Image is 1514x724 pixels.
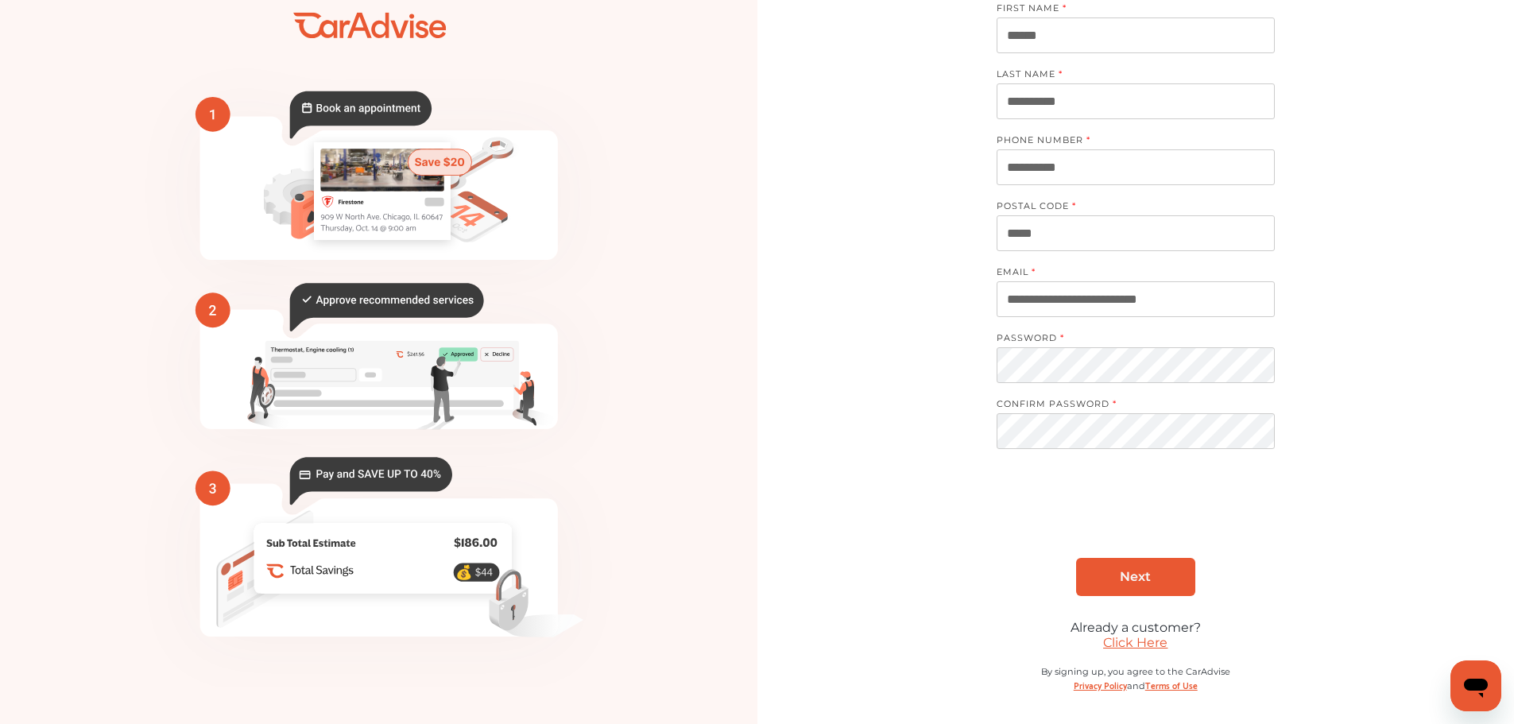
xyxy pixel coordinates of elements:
[1145,677,1198,692] a: Terms of Use
[1120,569,1151,584] span: Next
[997,266,1259,281] label: EMAIL
[997,68,1259,83] label: LAST NAME
[997,666,1275,708] div: By signing up, you agree to the CarAdvise and
[997,134,1259,149] label: PHONE NUMBER
[997,2,1259,17] label: FIRST NAME
[997,332,1259,347] label: PASSWORD
[455,563,473,580] text: 💰
[1074,677,1127,692] a: Privacy Policy
[1103,635,1167,650] a: Click Here
[1076,558,1195,596] a: Next
[1450,660,1501,711] iframe: Button to launch messaging window
[1015,484,1257,546] iframe: reCAPTCHA
[997,620,1275,635] div: Already a customer?
[997,398,1259,413] label: CONFIRM PASSWORD
[997,200,1259,215] label: POSTAL CODE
